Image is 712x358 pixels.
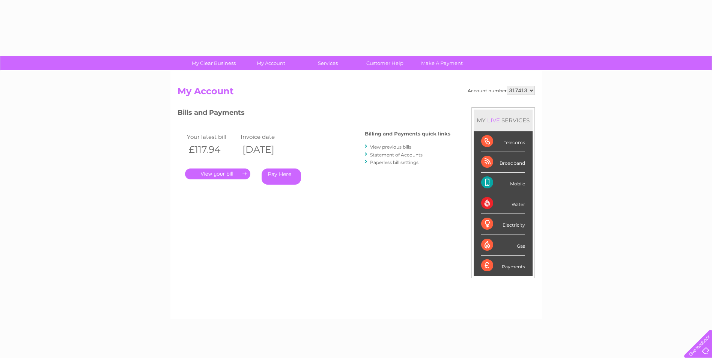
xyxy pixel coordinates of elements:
[481,235,525,256] div: Gas
[185,142,239,157] th: £117.94
[239,142,293,157] th: [DATE]
[354,56,416,70] a: Customer Help
[370,159,418,165] a: Paperless bill settings
[370,144,411,150] a: View previous bills
[481,256,525,276] div: Payments
[411,56,473,70] a: Make A Payment
[481,214,525,235] div: Electricity
[481,152,525,173] div: Broadband
[262,168,301,185] a: Pay Here
[185,168,250,179] a: .
[365,131,450,137] h4: Billing and Payments quick links
[481,173,525,193] div: Mobile
[239,132,293,142] td: Invoice date
[240,56,302,70] a: My Account
[370,152,423,158] a: Statement of Accounts
[486,117,501,124] div: LIVE
[474,110,533,131] div: MY SERVICES
[178,107,450,120] h3: Bills and Payments
[183,56,245,70] a: My Clear Business
[178,86,535,100] h2: My Account
[468,86,535,95] div: Account number
[481,193,525,214] div: Water
[481,131,525,152] div: Telecoms
[297,56,359,70] a: Services
[185,132,239,142] td: Your latest bill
